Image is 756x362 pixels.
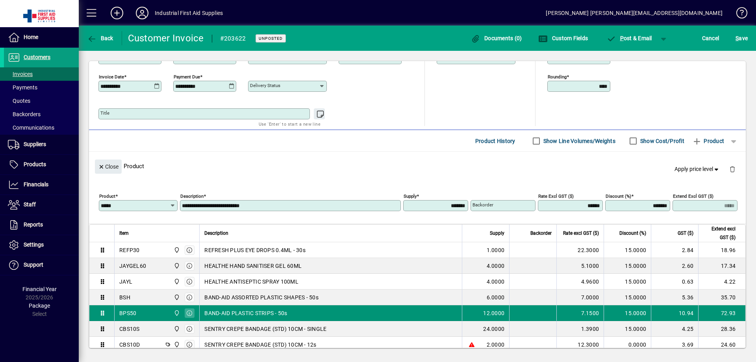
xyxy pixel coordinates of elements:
a: Home [4,28,79,47]
span: Cancel [702,32,719,45]
mat-hint: Use 'Enter' to start a new line [259,119,321,128]
span: Quotes [8,98,30,104]
div: REFP30 [119,246,140,254]
span: 6.0000 [487,293,505,301]
span: Product [692,135,724,147]
mat-label: Rate excl GST ($) [538,193,574,199]
span: Close [98,160,119,173]
mat-label: Payment due [174,74,200,80]
mat-label: Title [100,110,109,116]
span: INDUSTRIAL FIRST AID SUPPLIES LTD [172,293,181,302]
mat-label: Supply [404,193,417,199]
button: Delete [723,160,742,178]
a: Invoices [4,67,79,81]
div: CBS10S [119,325,140,333]
span: Financials [24,181,48,187]
span: Reports [24,221,43,228]
span: Package [29,303,50,309]
span: Customers [24,54,50,60]
span: ost & Email [606,35,652,41]
button: Cancel [700,31,721,45]
span: Supply [490,229,504,238]
app-page-header-button: Close [93,163,124,170]
span: Discount (%) [619,229,646,238]
span: 24.0000 [483,325,504,333]
span: Rate excl GST ($) [563,229,599,238]
div: 7.0000 [561,293,599,301]
button: Add [104,6,130,20]
span: Support [24,262,43,268]
div: 22.3000 [561,246,599,254]
span: INDUSTRIAL FIRST AID SUPPLIES LTD [172,246,181,254]
a: Settings [4,235,79,255]
td: 15.0000 [604,258,651,274]
span: INDUSTRIAL FIRST AID SUPPLIES LTD [172,262,181,270]
span: INDUSTRIAL FIRST AID SUPPLIES LTD [172,309,181,317]
span: 4.0000 [487,262,505,270]
a: Knowledge Base [730,2,746,27]
td: 2.84 [651,242,698,258]
mat-label: Extend excl GST ($) [673,193,713,199]
button: Documents (0) [469,31,524,45]
span: INDUSTRIAL FIRST AID SUPPLIES LTD [172,277,181,286]
span: Payments [8,84,37,91]
span: REFRESH PLUS EYE DROPS 0.4ML - 30s [204,246,306,254]
div: 12.3000 [561,341,599,349]
span: Home [24,34,38,40]
div: #203622 [220,32,246,45]
a: Support [4,255,79,275]
button: Profile [130,6,155,20]
td: 72.93 [698,305,745,321]
div: Customer Invoice [128,32,204,45]
span: Documents (0) [471,35,522,41]
span: Settings [24,241,44,248]
span: Staff [24,201,36,208]
app-page-header-button: Delete [723,165,742,173]
a: Reports [4,215,79,235]
span: 4.0000 [487,278,505,286]
div: 1.3900 [561,325,599,333]
div: Product [89,152,746,180]
td: 17.34 [698,258,745,274]
app-page-header-button: Back [79,31,122,45]
button: Product [688,134,728,148]
span: Invoices [8,71,33,77]
span: 1.0000 [487,246,505,254]
div: CBS10D [119,341,140,349]
button: Post & Email [602,31,656,45]
button: Close [95,160,122,174]
a: Payments [4,81,79,94]
mat-label: Backorder [472,202,493,208]
span: BAND-AID ASSORTED PLASTIC SHAPES - 50s [204,293,319,301]
td: 15.0000 [604,274,651,290]
span: Extend excl GST ($) [703,225,736,242]
button: Product History [472,134,519,148]
button: Apply price level [671,162,723,176]
span: S [736,35,739,41]
label: Show Cost/Profit [639,137,684,145]
span: Backorders [8,111,41,117]
mat-label: Description [180,193,204,199]
a: Products [4,155,79,175]
a: Financials [4,175,79,195]
span: Communications [8,124,54,131]
span: Custom Fields [538,35,588,41]
div: [PERSON_NAME] [PERSON_NAME][EMAIL_ADDRESS][DOMAIN_NAME] [546,7,723,19]
span: ave [736,32,748,45]
span: Products [24,161,46,167]
div: Industrial First Aid Supplies [155,7,223,19]
td: 0.63 [651,274,698,290]
button: Save [734,31,750,45]
a: Communications [4,121,79,134]
td: 10.94 [651,305,698,321]
span: GST ($) [678,229,693,238]
a: Backorders [4,108,79,121]
button: Custom Fields [536,31,590,45]
td: 18.96 [698,242,745,258]
span: SENTRY CREPE BANDAGE (STD) 10CM - SINGLE [204,325,326,333]
span: Backorder [530,229,552,238]
span: Product History [475,135,515,147]
mat-label: Discount (%) [606,193,631,199]
span: SENTRY CREPE BANDAGE (STD) 10CM - 12s [204,341,316,349]
mat-label: Invoice date [99,74,124,80]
